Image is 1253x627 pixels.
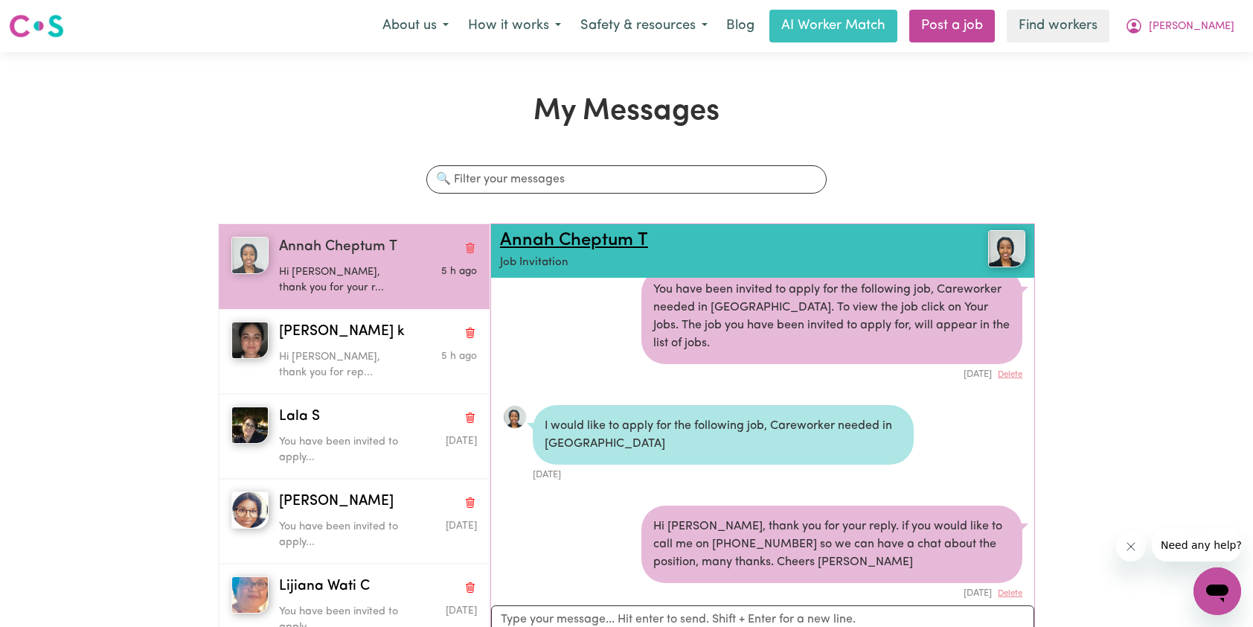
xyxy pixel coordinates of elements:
button: Delete [998,588,1022,600]
a: View Annah Cheptum T's profile [503,405,527,429]
span: [PERSON_NAME] [1149,19,1234,35]
span: Message sent on September 2, 2025 [441,351,477,361]
a: Careseekers logo [9,9,64,43]
img: Mariama J [231,491,269,529]
p: Hi [PERSON_NAME], thank you for rep... [279,349,411,381]
a: Annah Cheptum T [938,230,1026,267]
button: Safety & resources [571,10,717,42]
div: Hi [PERSON_NAME], thank you for your reply. if you would like to call me on [PHONE_NUMBER] so we ... [641,506,1022,583]
span: Annah Cheptum T [279,237,397,258]
button: About us [373,10,458,42]
a: Post a job [909,10,995,42]
p: You have been invited to apply... [279,434,411,466]
button: Delete [998,369,1022,381]
button: Lala SLala SDelete conversationYou have been invited to apply...Message sent on September 0, 2025 [219,394,490,479]
img: Careseekers logo [9,13,64,39]
img: BE9DD3056A79868084D64E33B5E66CC9_avatar_blob [503,405,527,429]
div: [DATE] [641,583,1022,600]
button: Delete conversation [464,238,477,257]
span: Message sent on September 0, 2025 [446,521,477,531]
img: Annah Cheptum T [231,237,269,274]
img: Amandeep k [231,322,269,359]
span: Message sent on September 2, 2025 [441,267,477,276]
button: Delete conversation [464,322,477,342]
div: You have been invited to apply for the following job, Careworker needed in [GEOGRAPHIC_DATA]. To ... [641,269,1022,364]
img: Lala S [231,407,269,444]
iframe: Message from company [1152,529,1241,561]
img: View Annah Cheptum T's profile [988,230,1025,267]
img: Lijiana Wati C [231,576,269,614]
span: [PERSON_NAME] [279,491,394,513]
p: You have been invited to apply... [279,519,411,551]
a: Annah Cheptum T [500,232,648,249]
a: AI Worker Match [769,10,897,42]
h1: My Messages [218,94,1036,130]
iframe: Button to launch messaging window [1193,567,1241,615]
span: Lala S [279,407,320,428]
button: Delete conversation [464,492,477,512]
div: [DATE] [533,465,914,482]
button: Mariama J[PERSON_NAME]Delete conversationYou have been invited to apply...Message sent on Septemb... [219,479,490,564]
p: Job Invitation [500,255,938,272]
button: Delete conversation [464,407,477,427]
div: I would like to apply for the following job, Careworker needed in [GEOGRAPHIC_DATA] [533,405,914,465]
span: [PERSON_NAME] k [279,322,405,343]
span: Lijiana Wati C [279,576,370,598]
p: Hi [PERSON_NAME], thank you for your r... [279,264,411,296]
a: Blog [717,10,763,42]
button: Delete conversation [464,577,477,596]
a: Find workers [1007,10,1109,42]
span: Message sent on September 0, 2025 [446,606,477,616]
span: Message sent on September 0, 2025 [446,436,477,446]
button: My Account [1115,10,1244,42]
input: 🔍 Filter your messages [426,165,826,194]
iframe: Close message [1116,532,1146,561]
span: Need any help? [9,10,90,22]
button: How it works [458,10,571,42]
button: Amandeep k[PERSON_NAME] kDelete conversationHi [PERSON_NAME], thank you for rep...Message sent on... [219,309,490,394]
div: [DATE] [641,364,1022,381]
button: Annah Cheptum TAnnah Cheptum TDelete conversationHi [PERSON_NAME], thank you for your r...Message... [219,224,490,309]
